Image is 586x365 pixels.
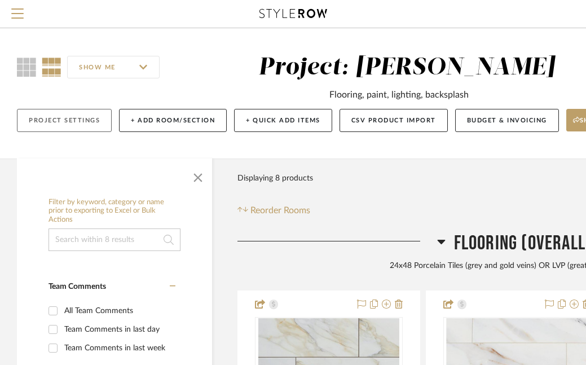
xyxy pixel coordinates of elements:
div: Team Comments in last day [64,320,173,338]
button: CSV Product Import [340,109,448,132]
button: Budget & Invoicing [455,109,559,132]
button: Project Settings [17,109,112,132]
input: Search within 8 results [49,228,180,251]
button: + Add Room/Section [119,109,227,132]
div: Team Comments in last week [64,339,173,357]
h6: Filter by keyword, category or name prior to exporting to Excel or Bulk Actions [49,198,180,225]
div: Displaying 8 products [237,167,313,190]
div: Flooring, paint, lighting, backsplash [329,88,469,102]
div: Project: [PERSON_NAME] [258,56,555,80]
button: Close [187,164,209,187]
span: Reorder Rooms [250,204,310,217]
button: Reorder Rooms [237,204,310,217]
button: + Quick Add Items [234,109,332,132]
div: All Team Comments [64,302,173,320]
span: Team Comments [49,283,106,291]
